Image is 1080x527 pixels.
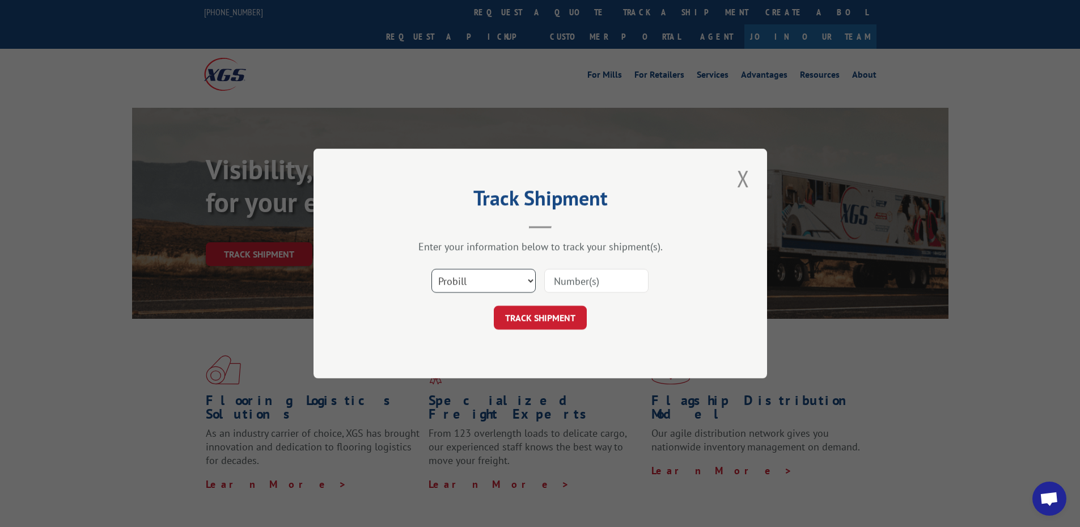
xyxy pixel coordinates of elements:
[1032,482,1066,516] a: Open chat
[734,163,753,194] button: Close modal
[370,240,710,253] div: Enter your information below to track your shipment(s).
[494,306,587,330] button: TRACK SHIPMENT
[544,269,649,293] input: Number(s)
[370,190,710,212] h2: Track Shipment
